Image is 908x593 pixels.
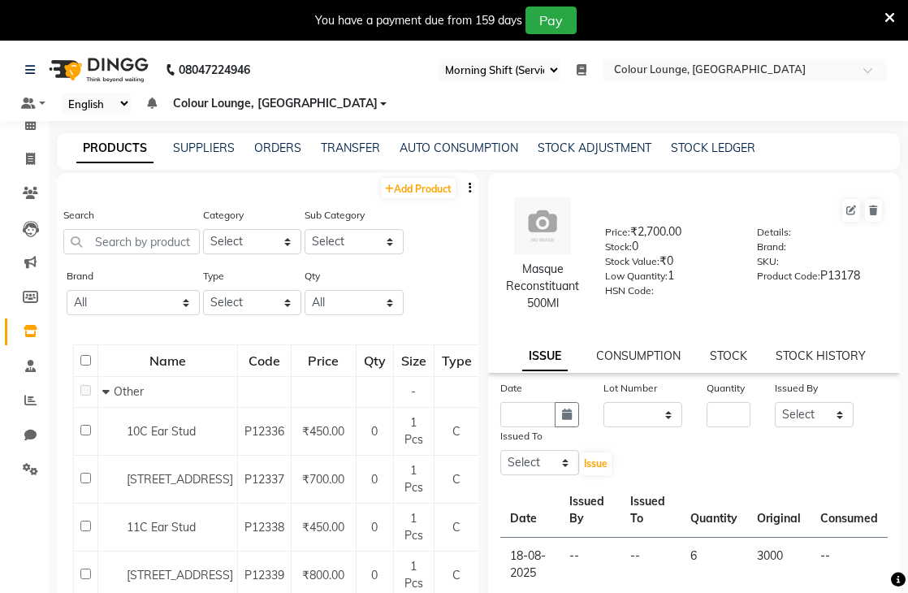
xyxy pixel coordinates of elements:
[452,568,460,582] span: C
[305,269,320,284] label: Qty
[371,520,378,535] span: 0
[435,346,478,375] div: Type
[584,457,607,470] span: Issue
[371,568,378,582] span: 0
[381,178,456,198] a: Add Product
[747,538,811,592] td: 3000
[254,141,301,155] a: ORDERS
[757,225,791,240] label: Details:
[514,197,571,254] img: avatar
[500,429,543,444] label: Issued To
[244,424,284,439] span: P12336
[560,538,620,592] td: --
[580,452,612,475] button: Issue
[671,141,755,155] a: STOCK LEDGER
[452,472,460,487] span: C
[302,568,344,582] span: ₹800.00
[127,424,196,439] span: 10C Ear Stud
[560,483,620,538] th: Issued By
[127,520,196,535] span: 11C Ear Stud
[41,47,153,93] img: logo
[127,472,233,487] span: [STREET_ADDRESS]
[500,538,560,592] td: 18-08-2025
[99,346,236,375] div: Name
[522,342,568,371] a: ISSUE
[504,261,581,312] div: Masque Reconstituant 500Ml
[811,538,888,592] td: --
[173,141,235,155] a: SUPPLIERS
[605,254,659,269] label: Stock Value:
[239,346,290,375] div: Code
[710,348,747,363] a: STOCK
[605,269,668,284] label: Low Quantity:
[605,253,732,275] div: ₹0
[404,511,423,543] span: 1 Pcs
[538,141,651,155] a: STOCK ADJUSTMENT
[605,223,732,246] div: ₹2,700.00
[63,229,200,254] input: Search by product name or code
[620,483,681,538] th: Issued To
[292,346,355,375] div: Price
[371,424,378,439] span: 0
[395,346,433,375] div: Size
[173,95,378,112] span: Colour Lounge, [GEOGRAPHIC_DATA]
[605,240,632,254] label: Stock:
[603,381,657,396] label: Lot Number
[757,269,820,284] label: Product Code:
[811,483,888,538] th: Consumed
[179,47,250,93] b: 08047224946
[411,384,416,399] span: -
[775,381,818,396] label: Issued By
[500,381,522,396] label: Date
[244,568,284,582] span: P12339
[321,141,380,155] a: TRANSFER
[757,254,779,269] label: SKU:
[681,483,747,538] th: Quantity
[452,520,460,535] span: C
[707,381,745,396] label: Quantity
[302,520,344,535] span: ₹450.00
[76,134,153,163] a: PRODUCTS
[605,267,732,290] div: 1
[203,208,244,223] label: Category
[244,520,284,535] span: P12338
[500,483,560,538] th: Date
[620,538,681,592] td: --
[302,424,344,439] span: ₹450.00
[67,269,93,284] label: Brand
[102,384,114,399] span: Collapse Row
[605,225,630,240] label: Price:
[305,208,365,223] label: Sub Category
[244,472,284,487] span: P12337
[404,463,423,495] span: 1 Pcs
[525,6,577,34] button: Pay
[203,269,224,284] label: Type
[596,348,681,363] a: CONSUMPTION
[315,12,522,29] div: You have a payment due from 159 days
[605,284,654,298] label: HSN Code:
[776,348,866,363] a: STOCK HISTORY
[114,384,144,399] span: Other
[63,208,94,223] label: Search
[605,238,732,261] div: 0
[452,424,460,439] span: C
[302,472,344,487] span: ₹700.00
[404,559,423,591] span: 1 Pcs
[757,240,786,254] label: Brand:
[127,568,233,582] span: [STREET_ADDRESS]
[400,141,518,155] a: AUTO CONSUMPTION
[681,538,747,592] td: 6
[404,415,423,447] span: 1 Pcs
[357,346,392,375] div: Qty
[747,483,811,538] th: Original
[757,267,884,290] div: P13178
[371,472,378,487] span: 0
